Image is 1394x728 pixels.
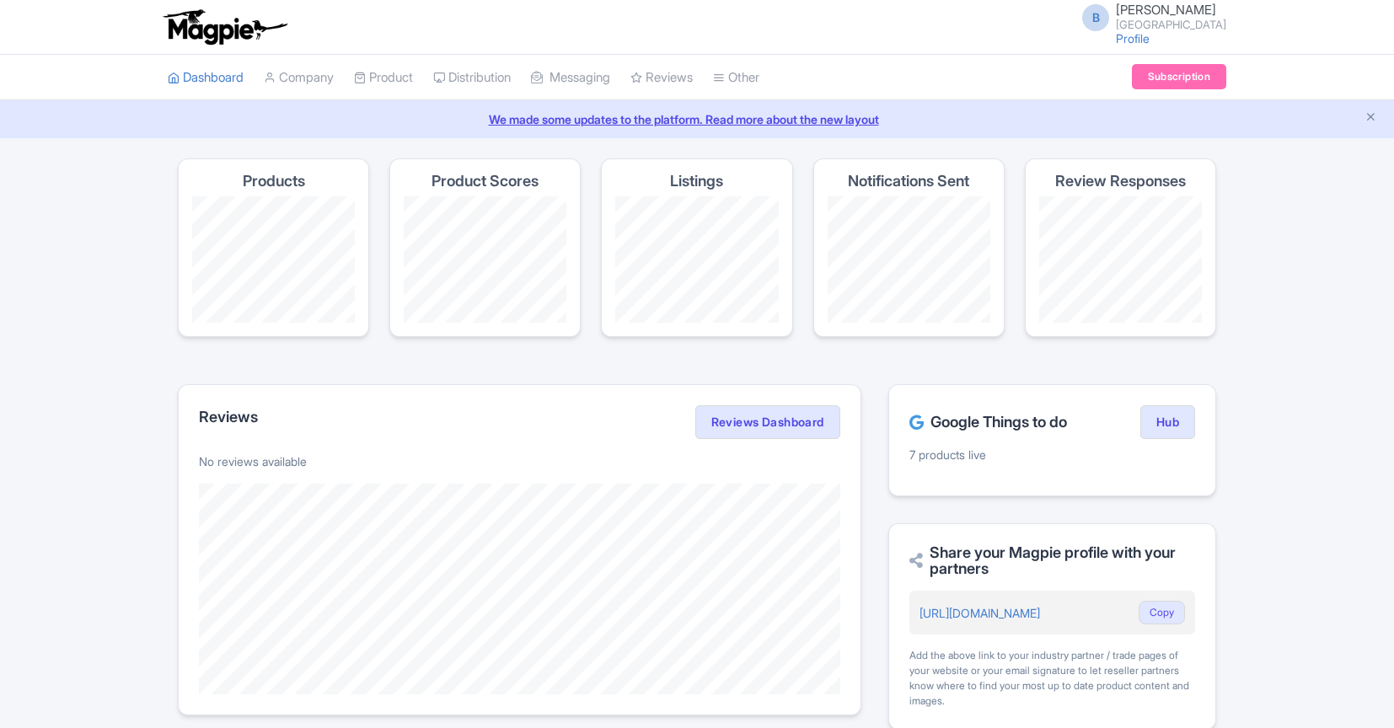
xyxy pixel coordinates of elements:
[1082,4,1109,31] span: B
[848,173,969,190] h4: Notifications Sent
[695,405,840,439] a: Reviews Dashboard
[1139,601,1185,624] button: Copy
[432,173,539,190] h4: Product Scores
[1365,109,1377,128] button: Close announcement
[909,544,1195,578] h2: Share your Magpie profile with your partners
[264,55,334,101] a: Company
[168,55,244,101] a: Dashboard
[199,409,258,426] h2: Reviews
[1132,64,1226,89] a: Subscription
[670,173,723,190] h4: Listings
[909,414,1067,431] h2: Google Things to do
[920,606,1040,620] a: [URL][DOMAIN_NAME]
[630,55,693,101] a: Reviews
[531,55,610,101] a: Messaging
[1140,405,1195,439] a: Hub
[10,110,1384,128] a: We made some updates to the platform. Read more about the new layout
[243,173,305,190] h4: Products
[713,55,759,101] a: Other
[1072,3,1226,30] a: B [PERSON_NAME] [GEOGRAPHIC_DATA]
[1116,19,1226,30] small: [GEOGRAPHIC_DATA]
[909,648,1195,709] div: Add the above link to your industry partner / trade pages of your website or your email signature...
[433,55,511,101] a: Distribution
[1116,2,1216,18] span: [PERSON_NAME]
[159,8,290,45] img: logo-ab69f6fb50320c5b225c76a69d11143b.png
[1116,31,1150,45] a: Profile
[909,446,1195,463] p: 7 products live
[199,452,840,470] p: No reviews available
[354,55,413,101] a: Product
[1055,173,1186,190] h4: Review Responses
